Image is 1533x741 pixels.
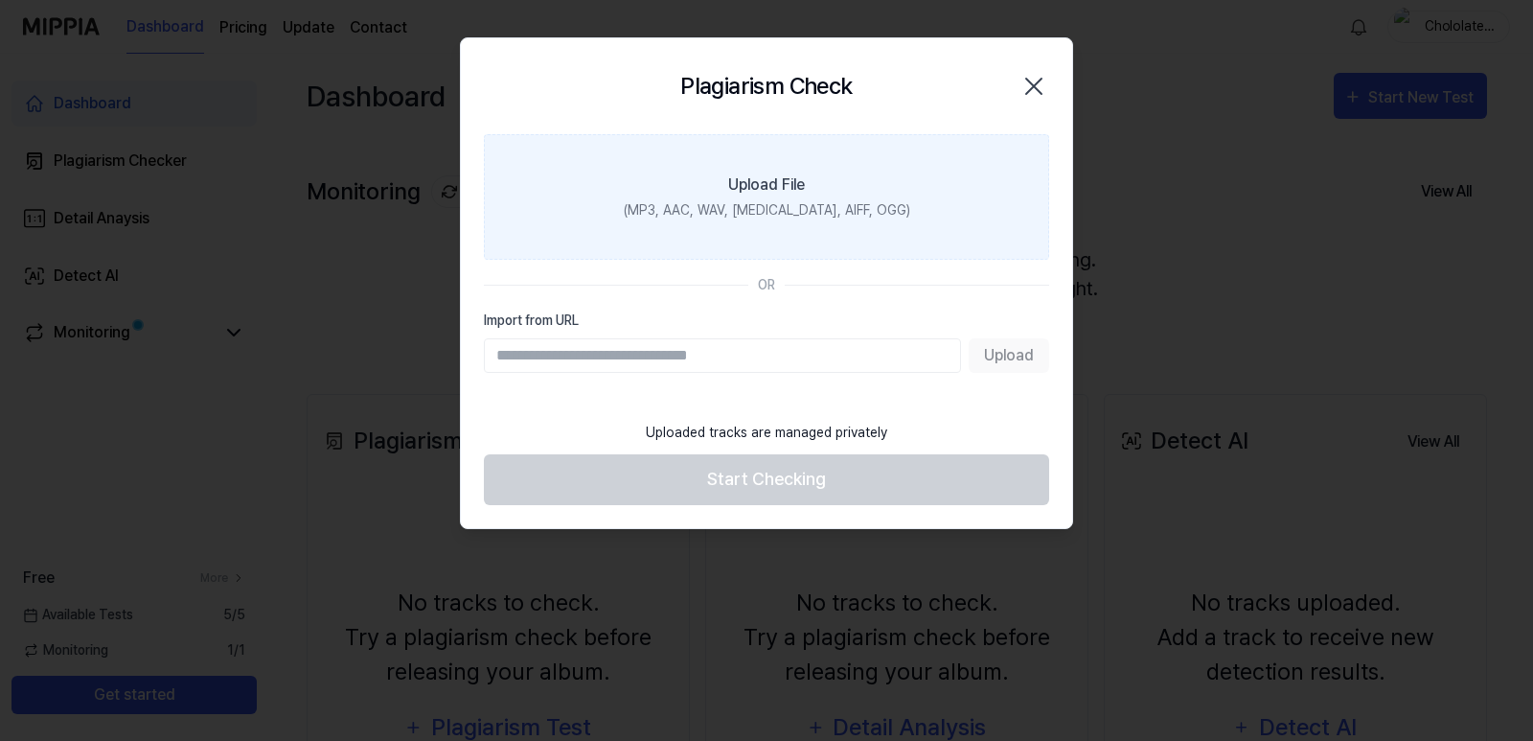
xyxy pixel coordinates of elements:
[484,311,1049,331] label: Import from URL
[758,275,775,295] div: OR
[680,69,852,104] h2: Plagiarism Check
[634,411,899,454] div: Uploaded tracks are managed privately
[728,174,805,197] div: Upload File
[624,200,910,220] div: (MP3, AAC, WAV, [MEDICAL_DATA], AIFF, OGG)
